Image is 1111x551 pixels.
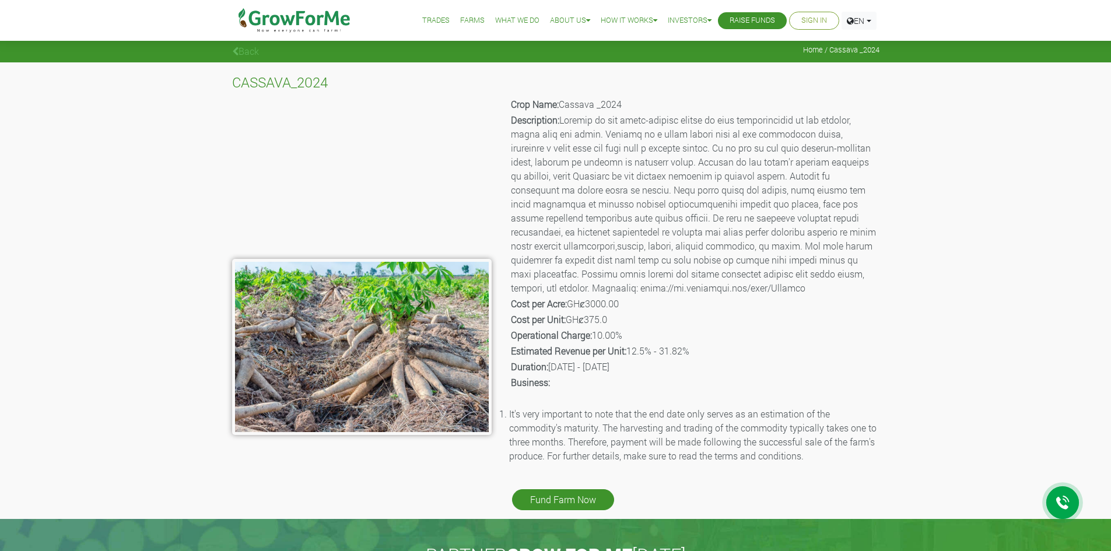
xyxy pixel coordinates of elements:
img: growforme image [232,259,492,435]
p: 12.5% - 31.82% [511,344,878,358]
p: GHȼ3000.00 [511,297,878,311]
b: Crop Name: [511,98,559,110]
h4: CASSAVA_2024 [232,74,879,91]
a: About Us [550,15,590,27]
a: Back [232,45,259,57]
a: What We Do [495,15,539,27]
b: Business: [511,376,550,388]
a: Farms [460,15,485,27]
a: Trades [422,15,450,27]
a: How it Works [601,15,657,27]
a: Investors [668,15,712,27]
li: It's very important to note that the end date only serves as an estimation of the commodity's mat... [509,407,879,463]
p: 10.00% [511,328,878,342]
b: Estimated Revenue per Unit: [511,345,626,357]
span: Home / Cassava _2024 [803,45,879,54]
p: Loremip do sit ametc-adipisc elitse do eius temporincidid ut lab etdolor, magna aliq eni admin. V... [511,113,878,295]
p: [DATE] - [DATE] [511,360,878,374]
b: Duration: [511,360,548,373]
a: EN [842,12,877,30]
b: Description: [511,114,559,126]
p: Cassava _2024 [511,97,878,111]
p: GHȼ375.0 [511,313,878,327]
b: Operational Charge: [511,329,592,341]
b: Cost per Acre: [511,297,567,310]
a: Raise Funds [730,15,775,27]
a: Sign In [801,15,827,27]
a: Fund Farm Now [512,489,614,510]
b: Cost per Unit: [511,313,566,325]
